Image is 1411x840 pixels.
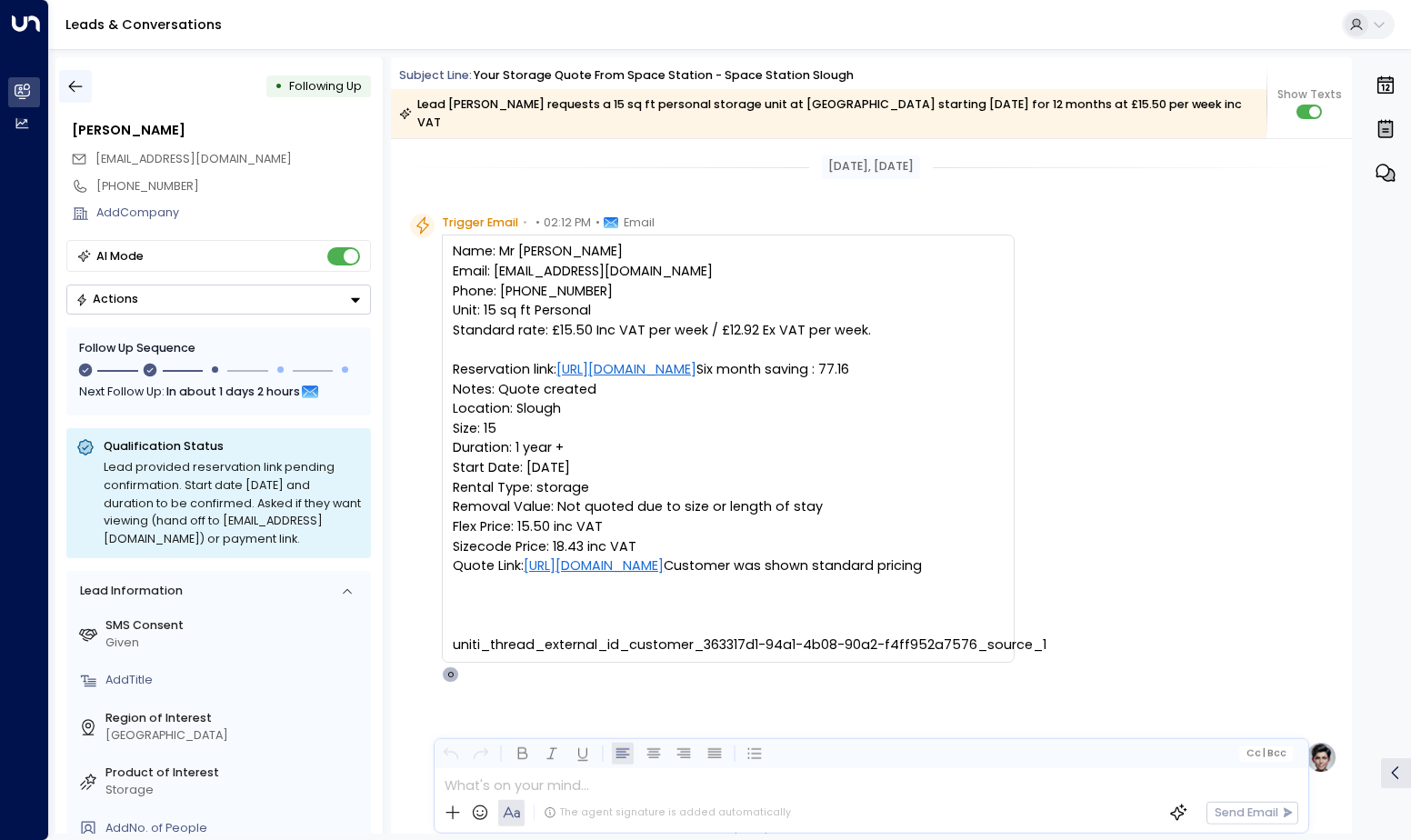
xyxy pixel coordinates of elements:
[75,292,138,306] div: Actions
[167,382,301,402] span: In about 1 days 2 hours
[524,556,664,576] a: [URL][DOMAIN_NAME]
[105,617,365,635] label: SMS Consent
[595,214,600,232] span: •
[442,666,458,683] div: O
[624,214,655,232] span: Email
[105,727,365,745] div: [GEOGRAPHIC_DATA]
[95,151,292,166] span: [EMAIL_ADDRESS][DOMAIN_NAME]
[275,72,283,101] div: •
[1305,741,1337,774] img: profile-logo.png
[104,458,361,548] div: Lead provided reservation link pending confirmation. Start date [DATE] and duration to be confirm...
[1246,748,1286,759] span: Cc Bcc
[105,820,365,837] div: AddNo. of People
[66,285,371,315] div: Button group with a nested menu
[822,155,920,179] div: [DATE], [DATE]
[96,205,371,222] div: AddCompany
[1263,748,1266,759] span: |
[556,360,696,380] a: [URL][DOMAIN_NAME]
[399,95,1256,132] div: Lead [PERSON_NAME] requests a 15 sq ft personal storage unit at [GEOGRAPHIC_DATA] starting [DATE]...
[105,782,365,799] div: Storage
[104,438,361,455] p: Qualification Status
[66,285,371,315] button: Actions
[74,583,182,600] div: Lead Information
[105,672,365,689] div: AddTitle
[544,214,591,232] span: 02:12 PM
[96,178,371,195] div: [PHONE_NUMBER]
[105,635,365,652] div: Given
[105,710,365,727] label: Region of Interest
[80,341,358,358] div: Follow Up Sequence
[442,214,518,232] span: Trigger Email
[65,15,222,34] a: Leads & Conversations
[80,382,358,402] div: Next Follow Up:
[544,805,791,820] div: The agent signature is added automatically
[439,743,462,765] button: Undo
[72,121,371,141] div: [PERSON_NAME]
[96,247,144,265] div: AI Mode
[399,67,472,83] span: Subject Line:
[453,242,1004,655] pre: Name: Mr [PERSON_NAME] Email: [EMAIL_ADDRESS][DOMAIN_NAME] Phone: [PHONE_NUMBER] Unit: 15 sq ft P...
[1277,86,1342,103] span: Show Texts
[1239,745,1293,761] button: Cc|Bcc
[289,78,362,94] span: Following Up
[535,214,540,232] span: •
[95,151,292,168] span: jaylhunt@gmail.com
[470,743,493,765] button: Redo
[474,67,854,85] div: Your storage quote from Space Station - Space Station Slough
[523,214,527,232] span: •
[105,765,365,782] label: Product of Interest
